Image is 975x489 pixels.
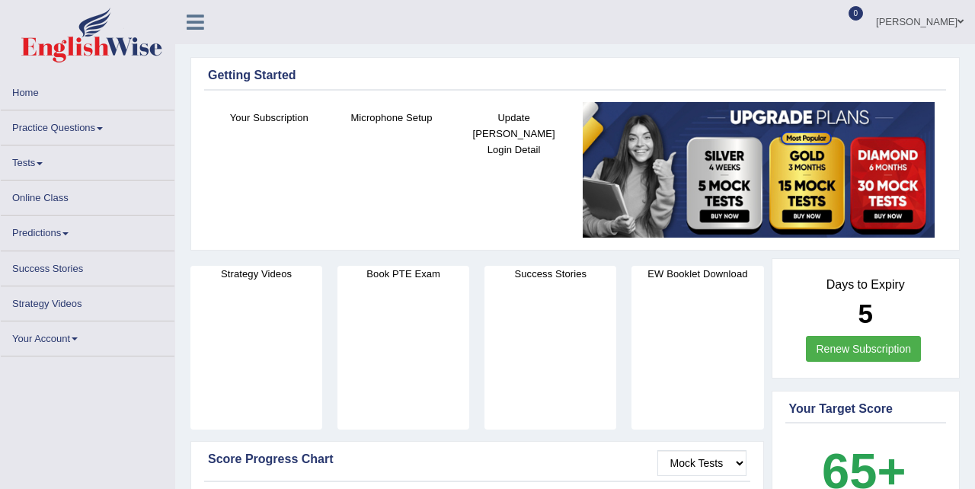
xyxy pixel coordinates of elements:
span: 0 [849,6,864,21]
a: Practice Questions [1,110,174,140]
div: Getting Started [208,66,942,85]
a: Tests [1,145,174,175]
h4: EW Booklet Download [631,266,763,282]
b: 5 [858,299,873,328]
h4: Days to Expiry [789,278,943,292]
a: Home [1,75,174,105]
a: Online Class [1,181,174,210]
h4: Microphone Setup [338,110,446,126]
a: Success Stories [1,251,174,281]
img: small5.jpg [583,102,935,238]
div: Your Target Score [789,400,943,418]
a: Predictions [1,216,174,245]
a: Renew Subscription [806,336,921,362]
h4: Book PTE Exam [337,266,469,282]
div: Score Progress Chart [208,450,746,468]
h4: Success Stories [484,266,616,282]
a: Strategy Videos [1,286,174,316]
h4: Update [PERSON_NAME] Login Detail [460,110,567,158]
h4: Your Subscription [216,110,323,126]
a: Your Account [1,321,174,351]
h4: Strategy Videos [190,266,322,282]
